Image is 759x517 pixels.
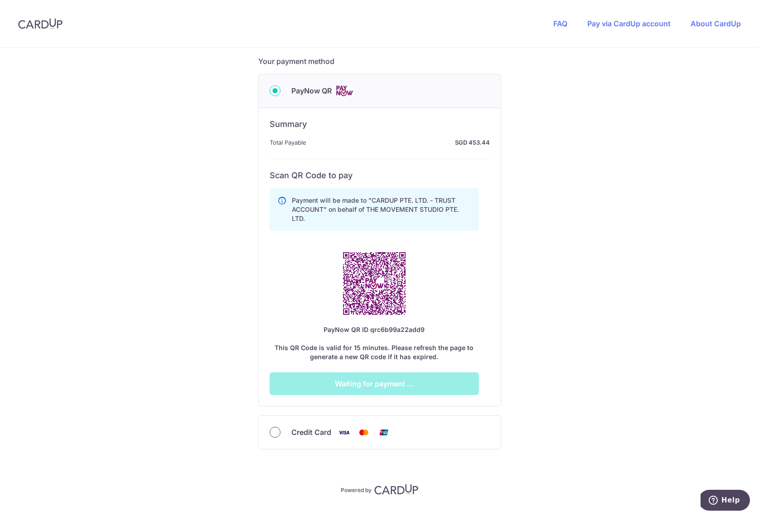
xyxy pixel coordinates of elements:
div: This QR Code is valid for 15 minutes. Please refresh the page to generate a new QR code if it has... [270,325,479,361]
strong: SGD 453.44 [310,137,490,148]
a: Pay via CardUp account [587,19,671,28]
span: PayNow QR [291,85,332,96]
p: Powered by [341,485,372,494]
h6: Summary [270,119,490,130]
img: Union Pay [375,427,393,438]
p: Payment will be made to "CARDUP PTE. LTD. - TRUST ACCOUNT" on behalf of THE MOVEMENT STUDIO PTE. ... [292,196,471,223]
img: Visa [335,427,353,438]
img: Cards logo [335,85,353,97]
span: Credit Card [291,427,331,438]
iframe: Opens a widget where you can find more information [701,490,750,512]
span: qrc6b99a22add9 [370,326,425,333]
span: Total Payable [270,137,306,148]
img: CardUp [374,484,419,495]
a: About CardUp [691,19,741,28]
img: CardUp [18,18,63,29]
a: FAQ [553,19,567,28]
div: PayNow QR Cards logo [270,85,490,97]
span: PayNow QR ID [324,326,368,333]
img: Mastercard [355,427,373,438]
h6: Scan QR Code to pay [270,170,490,181]
img: PayNow QR Code [333,242,416,325]
div: Credit Card Visa Mastercard Union Pay [270,427,490,438]
h5: Your payment method [258,56,501,67]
